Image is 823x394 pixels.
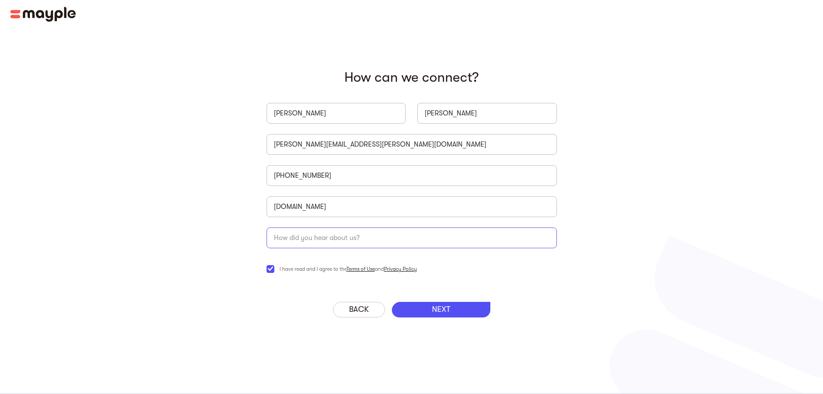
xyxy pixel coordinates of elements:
[267,134,557,155] input: Email Address
[267,196,557,217] input: https://website.com/
[346,266,375,272] a: Terms of Use
[267,103,406,124] input: First Name
[10,7,76,22] img: Mayple logo
[267,227,557,248] input: How did you hear about us?
[349,305,369,314] p: Back
[417,103,557,124] input: Last Name
[267,165,557,186] input: Phone Number
[267,69,557,86] p: How can we connect?
[280,264,417,274] span: I have read and I agree to the and
[384,266,417,272] a: Privacy Policy
[432,305,450,314] p: NEXT
[267,69,557,291] form: briefForm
